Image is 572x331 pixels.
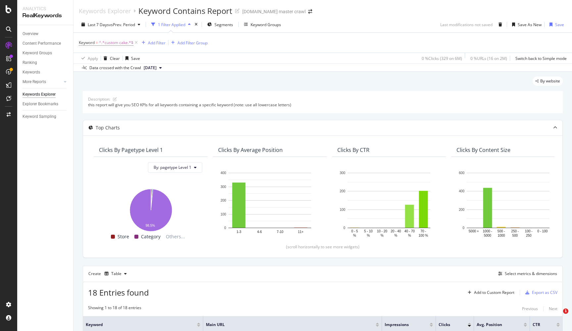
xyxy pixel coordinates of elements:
div: Data crossed with the Crawl [89,65,141,71]
div: RealKeywords [23,12,68,20]
a: Overview [23,30,69,37]
span: 2025 Sep. 15th [144,65,157,71]
div: Export as CSV [532,290,557,295]
text: 40 - 70 [405,229,415,233]
div: Add Filter [148,40,166,46]
div: (scroll horizontally to see more widgets) [91,244,554,249]
button: Add Filter Group [168,39,208,47]
div: Explorer Bookmarks [23,101,58,108]
div: Last modifications not saved [440,22,493,27]
div: More Reports [23,78,46,85]
button: Segments [205,19,236,30]
span: Store [118,233,129,241]
text: 100 [340,208,345,211]
button: Export as CSV [523,287,557,298]
div: A chart. [99,185,202,233]
text: 500 [512,234,518,237]
text: % [381,234,384,237]
text: 200 [220,199,226,202]
div: Showing 1 to 18 of 18 entries [88,305,141,313]
span: vs Prev. Period [109,22,135,27]
span: Category [141,233,161,241]
text: 0 [343,226,345,230]
div: legacy label [533,76,563,86]
a: Ranking [23,59,69,66]
iframe: Intercom live chat [549,308,565,324]
a: Explorer Bookmarks [23,101,69,108]
span: Impressions [385,322,420,328]
svg: A chart. [218,169,321,239]
text: 100 % [419,234,428,237]
text: % [353,234,356,237]
div: Create [88,268,129,279]
div: Description: [88,96,110,102]
span: 1 [563,308,568,314]
text: 250 - [511,229,519,233]
a: Keywords Explorer [79,7,131,15]
div: Clicks By Average Position [218,147,283,153]
text: 20 - 40 [391,229,401,233]
a: Keywords [23,69,69,76]
div: Next [549,306,557,311]
text: 200 [459,208,464,211]
button: Add Filter [139,39,166,47]
span: Keyword [79,40,95,45]
button: Keyword Groups [241,19,284,30]
div: Keywords Explorer [23,91,56,98]
span: CTR [533,322,547,328]
text: % [394,234,397,237]
text: 1000 - [483,229,492,233]
div: 1 Filter Applied [158,22,185,27]
span: Main URL [206,322,366,328]
text: 5000 + [469,229,479,233]
text: 7-10 [277,230,283,233]
div: Ranking [23,59,37,66]
span: By: pagetype Level 1 [154,165,191,170]
button: Select metrics & dimensions [496,270,557,278]
text: 400 [459,189,464,193]
div: Keyword Groups [251,22,281,27]
text: 100 - [525,229,533,233]
button: Apply [79,53,98,64]
div: 0 % URLs ( 16 on 2M ) [470,56,507,61]
a: Keyword Sampling [23,113,69,120]
a: Keyword Groups [23,50,69,57]
text: 100 [220,212,226,216]
text: 0 [462,226,464,230]
button: Save [547,19,564,30]
text: 600 [459,171,464,175]
text: 0 - 100 [537,229,548,233]
div: Keywords [23,69,40,76]
text: 300 [220,185,226,188]
text: 10 - 20 [377,229,388,233]
div: Keyword Contains Report [138,5,232,17]
button: 1 Filter Applied [149,19,193,30]
text: 11+ [298,230,304,233]
button: Previous [522,305,538,313]
text: 4-6 [257,230,262,233]
button: Clear [101,53,120,64]
div: Keyword Groups [23,50,52,57]
div: A chart. [337,169,441,239]
div: Apply [88,56,98,61]
text: 250 [526,234,532,237]
div: this report will give you SEO KPIs for all keywords containing a specific keyword (note: use all ... [88,102,557,108]
span: Keyword [86,322,187,328]
div: Previous [522,306,538,311]
button: Table [102,268,129,279]
text: 300 [340,171,345,175]
div: Clicks By pagetype Level 1 [99,147,163,153]
span: By website [540,79,560,83]
text: % [408,234,411,237]
button: By: pagetype Level 1 [148,162,202,173]
div: Analytics [23,5,68,12]
div: [DOMAIN_NAME] master crawl [242,8,306,15]
div: Clicks By Content Size [456,147,510,153]
div: Add Filter Group [177,40,208,46]
div: Save [131,56,140,61]
button: Add to Custom Report [465,287,514,298]
text: 500 - [498,229,505,233]
text: 98.5% [146,224,155,227]
text: 1000 [498,234,505,237]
